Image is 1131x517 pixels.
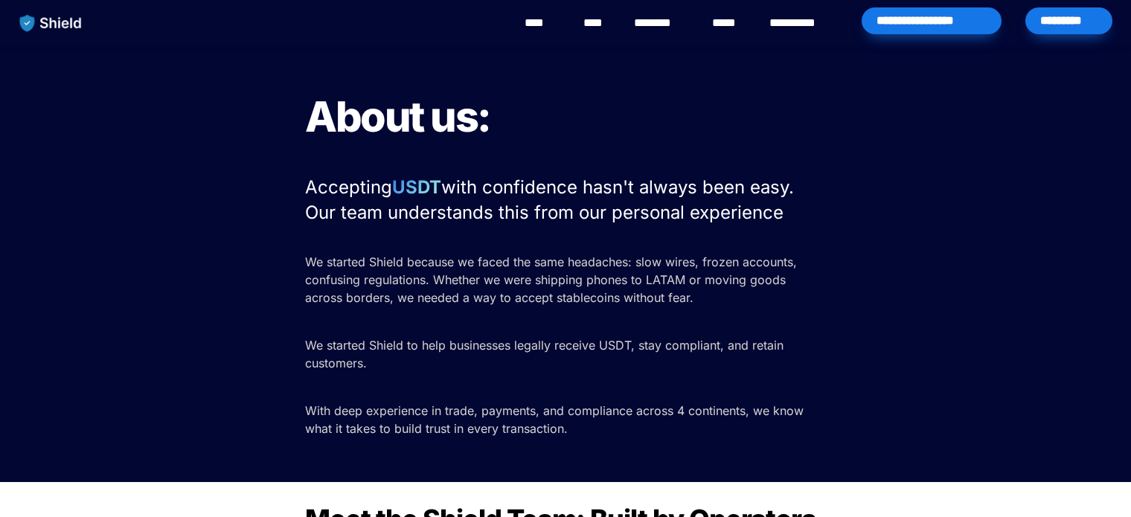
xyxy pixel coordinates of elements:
[305,176,799,223] span: with confidence hasn't always been easy. Our team understands this from our personal experience
[13,7,89,39] img: website logo
[305,403,807,436] span: With deep experience in trade, payments, and compliance across 4 continents, we know what it take...
[305,176,392,198] span: Accepting
[305,254,801,305] span: We started Shield because we faced the same headaches: slow wires, frozen accounts, confusing reg...
[305,338,787,370] span: We started Shield to help businesses legally receive USDT, stay compliant, and retain customers.
[392,176,441,198] strong: USDT
[305,91,490,142] span: About us:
